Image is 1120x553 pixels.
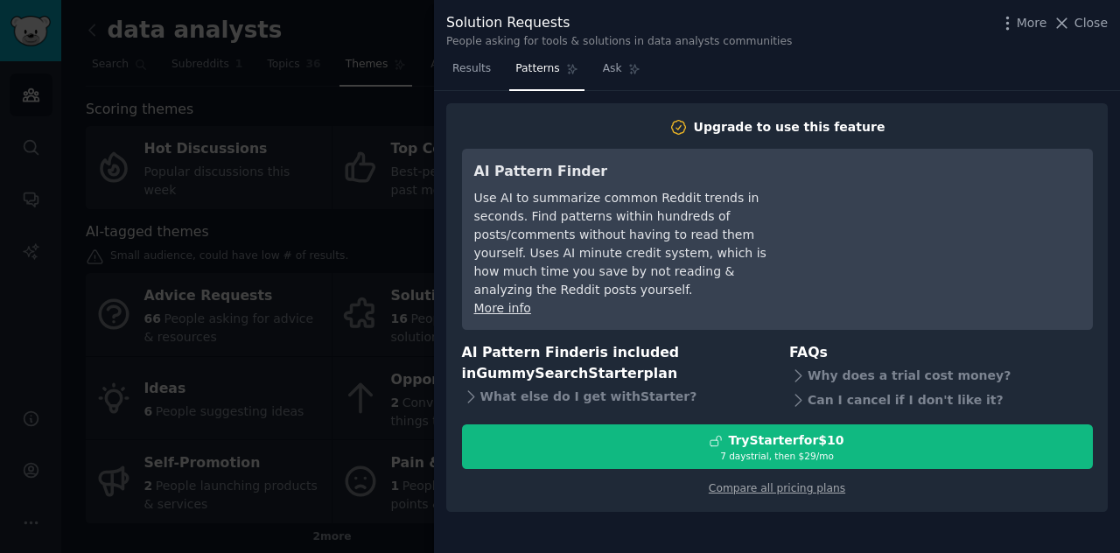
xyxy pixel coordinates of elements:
[446,55,497,91] a: Results
[476,365,643,381] span: GummySearch Starter
[789,342,1093,364] h3: FAQs
[474,161,794,183] h3: AI Pattern Finder
[474,301,531,315] a: More info
[998,14,1047,32] button: More
[709,482,845,494] a: Compare all pricing plans
[446,12,792,34] div: Solution Requests
[462,424,1093,469] button: TryStarterfor$107 daystrial, then $29/mo
[452,61,491,77] span: Results
[789,363,1093,388] div: Why does a trial cost money?
[818,161,1081,292] iframe: YouTube video player
[474,189,794,299] div: Use AI to summarize common Reddit trends in seconds. Find patterns within hundreds of posts/comme...
[463,450,1092,462] div: 7 days trial, then $ 29 /mo
[789,388,1093,412] div: Can I cancel if I don't like it?
[603,61,622,77] span: Ask
[1074,14,1108,32] span: Close
[597,55,647,91] a: Ask
[462,385,766,409] div: What else do I get with Starter ?
[462,342,766,385] h3: AI Pattern Finder is included in plan
[509,55,584,91] a: Patterns
[694,118,885,136] div: Upgrade to use this feature
[728,431,843,450] div: Try Starter for $10
[446,34,792,50] div: People asking for tools & solutions in data analysts communities
[515,61,559,77] span: Patterns
[1053,14,1108,32] button: Close
[1017,14,1047,32] span: More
